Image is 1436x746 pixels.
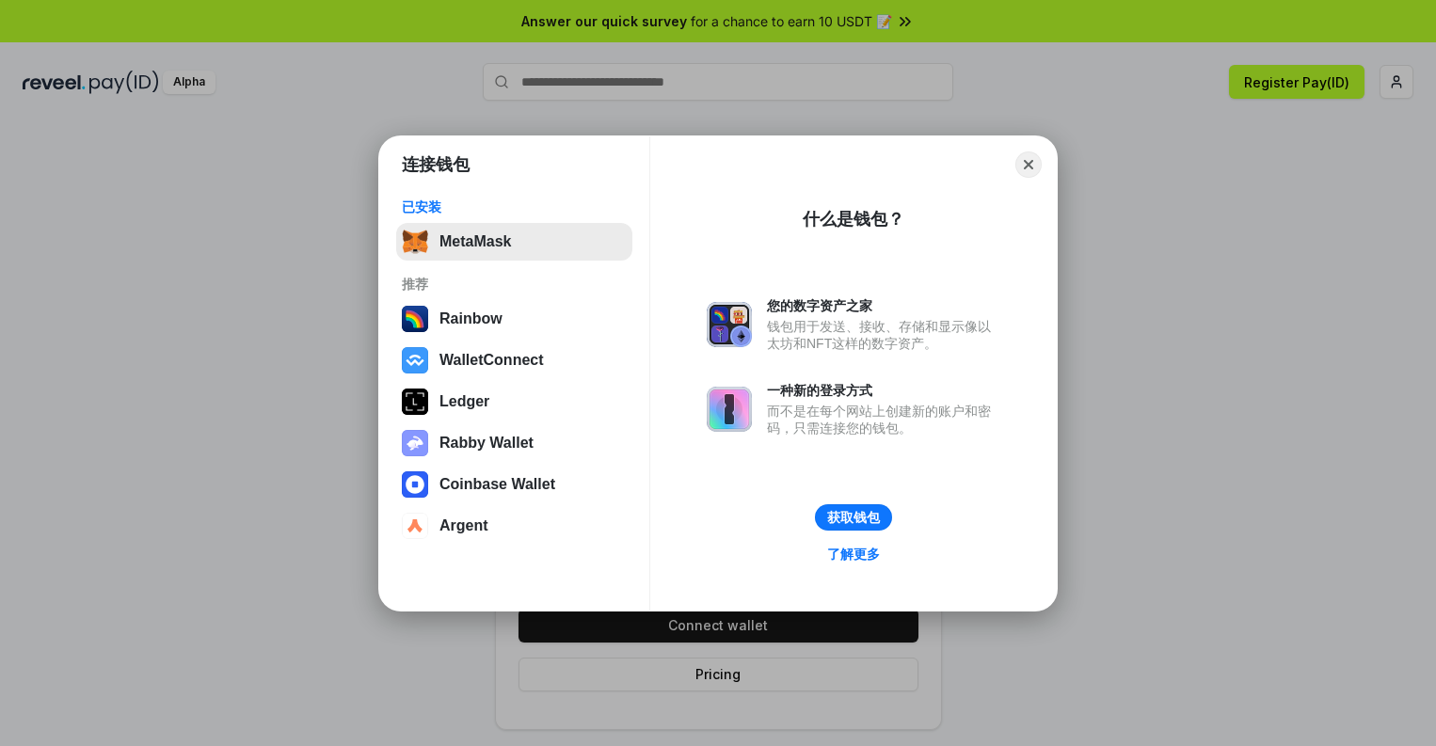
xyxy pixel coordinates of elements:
button: 获取钱包 [815,504,892,531]
button: Coinbase Wallet [396,466,632,503]
div: 推荐 [402,276,627,293]
button: Ledger [396,383,632,421]
button: MetaMask [396,223,632,261]
div: Rainbow [439,310,503,327]
div: Ledger [439,393,489,410]
img: svg+xml,%3Csvg%20width%3D%2228%22%20height%3D%2228%22%20viewBox%3D%220%200%2028%2028%22%20fill%3D... [402,347,428,373]
button: Rainbow [396,300,632,338]
div: Argent [439,517,488,534]
h1: 连接钱包 [402,153,470,176]
a: 了解更多 [816,542,891,566]
div: Rabby Wallet [439,435,534,452]
div: WalletConnect [439,352,544,369]
div: 您的数字资产之家 [767,297,1000,314]
img: svg+xml,%3Csvg%20width%3D%22120%22%20height%3D%22120%22%20viewBox%3D%220%200%20120%20120%22%20fil... [402,306,428,332]
button: Argent [396,507,632,545]
div: MetaMask [439,233,511,250]
img: svg+xml,%3Csvg%20fill%3D%22none%22%20height%3D%2233%22%20viewBox%3D%220%200%2035%2033%22%20width%... [402,229,428,255]
div: Coinbase Wallet [439,476,555,493]
img: svg+xml,%3Csvg%20xmlns%3D%22http%3A%2F%2Fwww.w3.org%2F2000%2Fsvg%22%20fill%3D%22none%22%20viewBox... [402,430,428,456]
img: svg+xml,%3Csvg%20xmlns%3D%22http%3A%2F%2Fwww.w3.org%2F2000%2Fsvg%22%20fill%3D%22none%22%20viewBox... [707,387,752,432]
div: 而不是在每个网站上创建新的账户和密码，只需连接您的钱包。 [767,403,1000,436]
div: 什么是钱包？ [803,208,904,230]
div: 钱包用于发送、接收、存储和显示像以太坊和NFT这样的数字资产。 [767,318,1000,352]
button: Close [1015,151,1042,178]
img: svg+xml,%3Csvg%20xmlns%3D%22http%3A%2F%2Fwww.w3.org%2F2000%2Fsvg%22%20width%3D%2228%22%20height%3... [402,389,428,415]
div: 已安装 [402,198,627,215]
button: WalletConnect [396,341,632,379]
img: svg+xml,%3Csvg%20width%3D%2228%22%20height%3D%2228%22%20viewBox%3D%220%200%2028%2028%22%20fill%3D... [402,513,428,539]
button: Rabby Wallet [396,424,632,462]
img: svg+xml,%3Csvg%20xmlns%3D%22http%3A%2F%2Fwww.w3.org%2F2000%2Fsvg%22%20fill%3D%22none%22%20viewBox... [707,302,752,347]
img: svg+xml,%3Csvg%20width%3D%2228%22%20height%3D%2228%22%20viewBox%3D%220%200%2028%2028%22%20fill%3D... [402,471,428,498]
div: 了解更多 [827,546,880,563]
div: 获取钱包 [827,509,880,526]
div: 一种新的登录方式 [767,382,1000,399]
